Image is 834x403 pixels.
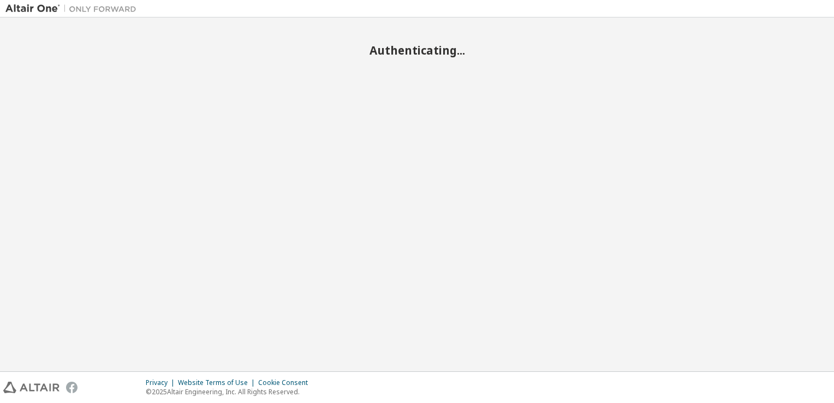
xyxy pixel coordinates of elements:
div: Website Terms of Use [178,378,258,387]
div: Cookie Consent [258,378,314,387]
p: © 2025 Altair Engineering, Inc. All Rights Reserved. [146,387,314,396]
img: facebook.svg [66,382,78,393]
h2: Authenticating... [5,43,829,57]
div: Privacy [146,378,178,387]
img: Altair One [5,3,142,14]
img: altair_logo.svg [3,382,59,393]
